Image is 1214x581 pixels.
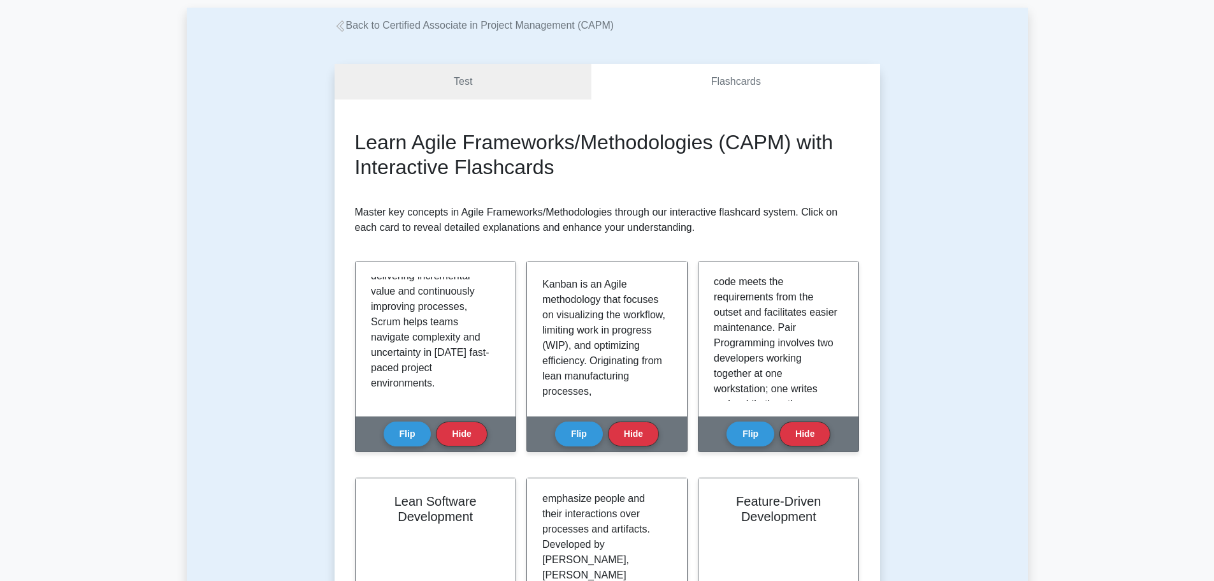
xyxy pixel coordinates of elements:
[714,494,843,524] h2: Feature-Driven Development
[555,422,603,446] button: Flip
[335,64,592,100] a: Test
[371,494,500,524] h2: Lean Software Development
[436,422,487,446] button: Hide
[335,20,614,31] a: Back to Certified Associate in Project Management (CAPM)
[542,277,667,568] p: Kanban is an Agile methodology that focuses on visualizing the workflow, limiting work in progres...
[384,422,431,446] button: Flip
[714,213,838,489] p: In XP, developers write automated unit tests before writing the actual code (TDD), ensuring that ...
[591,64,879,100] a: Flashcards
[779,422,830,446] button: Hide
[355,205,860,235] p: Master key concepts in Agile Frameworks/Methodologies through our interactive flashcard system. C...
[608,422,659,446] button: Hide
[355,130,860,179] h2: Learn Agile Frameworks/Methodologies (CAPM) with Interactive Flashcards
[726,422,774,446] button: Flip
